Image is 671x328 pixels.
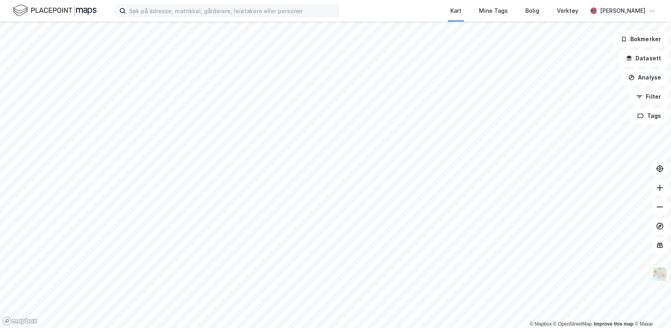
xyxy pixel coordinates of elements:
button: Tags [631,108,668,124]
button: Filter [629,89,668,105]
a: OpenStreetMap [553,321,592,327]
div: Kontrollprogram for chat [631,290,671,328]
div: [PERSON_NAME] [600,6,645,16]
div: Verktøy [557,6,578,16]
img: Z [652,266,667,282]
a: Mapbox homepage [2,316,38,326]
a: Improve this map [594,321,633,327]
button: Analyse [622,70,668,85]
iframe: Chat Widget [631,290,671,328]
button: Bokmerker [614,31,668,47]
a: Mapbox [530,321,552,327]
input: Søk på adresse, matrikkel, gårdeiere, leietakere eller personer [126,5,339,17]
div: Kart [450,6,461,16]
button: Datasett [619,50,668,66]
div: Bolig [525,6,539,16]
div: Mine Tags [479,6,508,16]
img: logo.f888ab2527a4732fd821a326f86c7f29.svg [13,4,97,18]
